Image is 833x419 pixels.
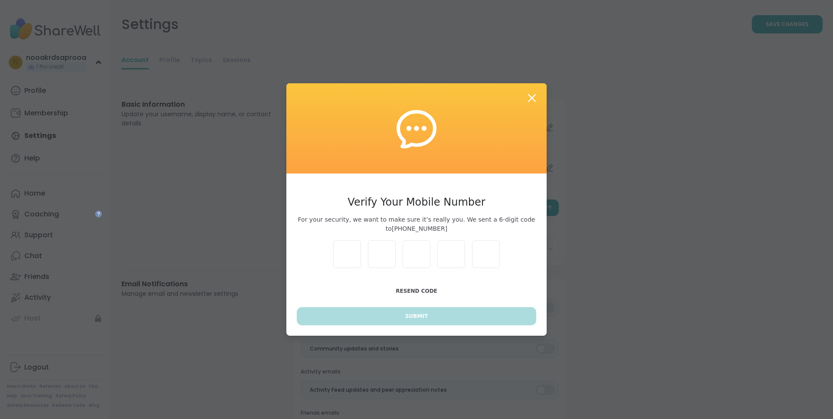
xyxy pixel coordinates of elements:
[297,194,536,210] h3: Verify Your Mobile Number
[297,282,536,300] button: Resend Code
[297,307,536,325] button: Submit
[95,210,102,217] iframe: Spotlight
[396,288,437,294] span: Resend Code
[405,312,428,320] span: Submit
[297,215,536,233] span: For your security, we want to make sure it’s really you. We sent a 6-digit code to [PHONE_NUMBER]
